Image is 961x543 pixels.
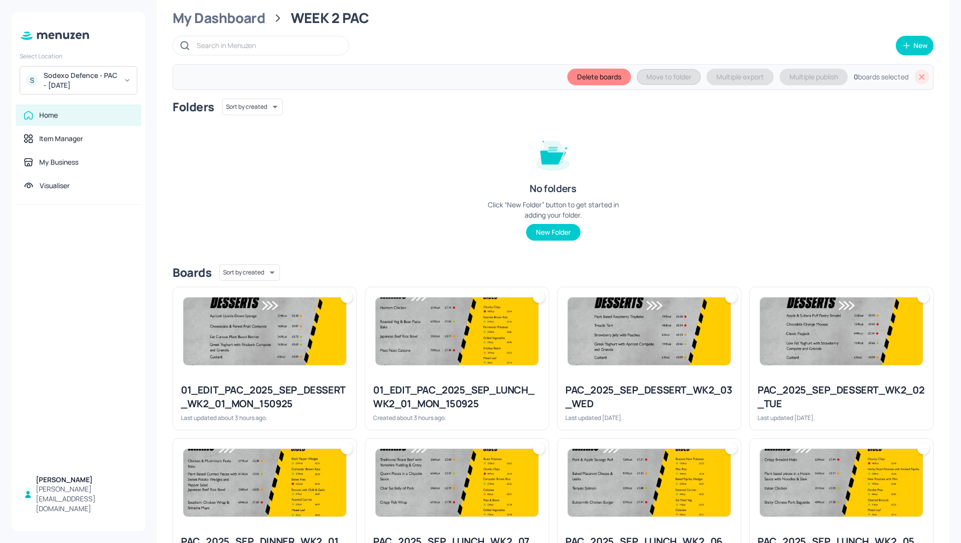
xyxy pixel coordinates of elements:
div: Item Manager [39,134,83,144]
img: folder-empty [529,129,578,178]
div: Sodexo Defence - PAC - [DATE] [44,71,118,90]
button: New Folder [526,224,581,241]
div: My Dashboard [173,9,265,27]
div: Home [39,110,58,120]
div: Folders [173,99,214,115]
div: [PERSON_NAME][EMAIL_ADDRESS][DOMAIN_NAME] [36,484,133,514]
div: Visualiser [40,181,70,191]
div: 01_EDIT_PAC_2025_SEP_DESSERT_WK2_01_MON_150925 [181,383,349,411]
div: S [26,74,38,86]
div: Sort by created [219,263,280,282]
div: Click “New Folder” button to get started in adding your folder. [480,199,627,220]
div: New [913,42,928,49]
b: 0 [854,72,858,81]
img: 2025-09-04-1756999952749ixe52nwoz6.jpeg [760,449,923,517]
div: Created about 3 hours ago. [373,414,541,422]
div: [PERSON_NAME] [36,475,133,485]
div: PAC_2025_SEP_DESSERT_WK2_02_TUE [758,383,925,411]
img: 2025-05-20-1747737825277xbz4tfs0nzh.jpeg [568,297,731,365]
div: boards selected [854,72,909,82]
input: Search in Menuzen [197,38,339,52]
img: 2025-09-04-1756998710801v0v86f6s05d.jpeg [376,297,538,365]
button: Delete boards [567,69,631,85]
div: Select Location [20,52,137,60]
img: 2025-09-04-1757000432286mcvq8fuexam.jpeg [568,449,731,517]
div: PAC_2025_SEP_DESSERT_WK2_03_WED [565,383,733,411]
img: 2025-09-04-1757000712041etl91qp99ou.jpeg [376,449,538,517]
div: Sort by created [222,97,283,117]
img: 2025-05-20-1747737620165iwehqt06gr.jpeg [760,297,923,365]
div: Last updated [DATE]. [758,414,925,422]
div: 01_EDIT_PAC_2025_SEP_LUNCH_WK2_01_MON_150925 [373,383,541,411]
div: Last updated about 3 hours ago. [181,414,349,422]
div: No folders [530,182,576,196]
button: New [896,36,934,55]
img: 2025-09-15-17579287047806h9o4olbkb.jpeg [183,297,346,365]
div: My Business [39,157,78,167]
img: 2025-05-19-1747660609874pd59mylj94p.jpeg [183,449,346,517]
div: WEEK 2 PAC [291,9,369,27]
div: Boards [173,265,211,280]
div: Last updated [DATE]. [565,414,733,422]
